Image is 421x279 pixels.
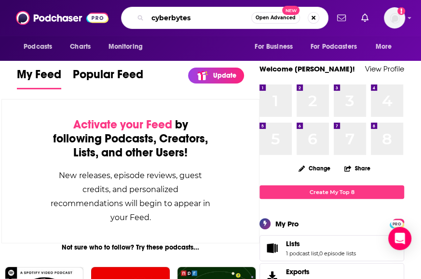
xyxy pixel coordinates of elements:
[259,185,404,198] a: Create My Top 8
[293,162,336,174] button: Change
[213,71,236,80] p: Update
[73,67,143,87] span: Popular Feed
[391,220,403,227] span: PRO
[286,239,300,248] span: Lists
[121,7,328,29] div: Search podcasts, credits, & more...
[286,250,318,257] a: 1 podcast list
[1,243,259,251] div: Not sure who to follow? Try these podcasts...
[73,117,172,132] span: Activate your Feed
[255,40,293,54] span: For Business
[17,67,61,89] a: My Feed
[344,159,371,178] button: Share
[16,9,109,27] img: Podchaser - Follow, Share and Rate Podcasts
[17,67,61,87] span: My Feed
[397,7,405,15] svg: Add a profile image
[286,267,310,276] span: Exports
[148,10,251,26] input: Search podcasts, credits, & more...
[376,40,392,54] span: More
[259,235,404,261] span: Lists
[70,40,91,54] span: Charts
[24,40,52,54] span: Podcasts
[251,12,300,24] button: Open AdvancedNew
[282,6,299,15] span: New
[357,10,372,26] a: Show notifications dropdown
[73,67,143,89] a: Popular Feed
[365,64,404,73] a: View Profile
[318,250,319,257] span: ,
[384,7,405,28] button: Show profile menu
[263,241,282,255] a: Lists
[319,250,356,257] a: 0 episode lists
[384,7,405,28] span: Logged in as Shift_2
[304,38,371,56] button: open menu
[333,10,350,26] a: Show notifications dropdown
[388,227,411,250] div: Open Intercom Messenger
[188,68,244,84] a: Update
[259,64,355,73] a: Welcome [PERSON_NAME]!
[50,168,211,224] div: New releases, episode reviews, guest credits, and personalized recommendations will begin to appe...
[64,38,96,56] a: Charts
[369,38,404,56] button: open menu
[311,40,357,54] span: For Podcasters
[108,40,142,54] span: Monitoring
[275,219,299,228] div: My Pro
[391,219,403,226] a: PRO
[50,118,211,160] div: by following Podcasts, Creators, Lists, and other Users!
[17,38,65,56] button: open menu
[384,7,405,28] img: User Profile
[248,38,305,56] button: open menu
[256,15,296,20] span: Open Advanced
[101,38,155,56] button: open menu
[286,239,356,248] a: Lists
